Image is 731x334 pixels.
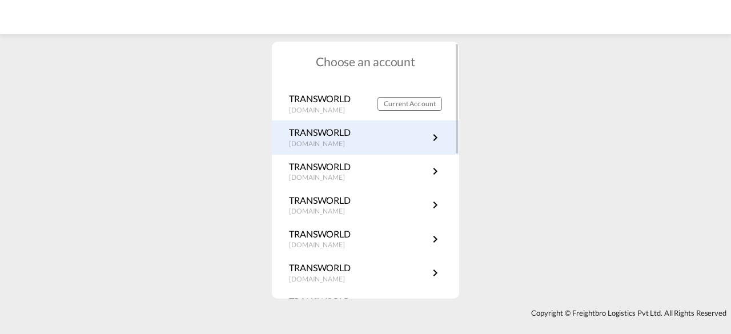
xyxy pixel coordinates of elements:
[428,232,442,246] md-icon: icon-chevron-right
[289,228,356,240] p: TRANSWORLD
[272,53,459,70] h1: Choose an account
[377,97,442,111] button: Current Account
[289,261,356,274] p: TRANSWORLD
[289,160,442,183] a: TRANSWORLD[DOMAIN_NAME]
[289,295,356,308] p: TRANSWORLD
[289,92,442,115] a: TRANSWORLD[DOMAIN_NAME] Current Account
[289,126,442,148] a: TRANSWORLD[DOMAIN_NAME]
[384,99,436,108] span: Current Account
[289,194,442,216] a: TRANSWORLD[DOMAIN_NAME]
[289,228,442,250] a: TRANSWORLD[DOMAIN_NAME]
[289,92,356,105] p: TRANSWORLD
[428,198,442,212] md-icon: icon-chevron-right
[428,266,442,280] md-icon: icon-chevron-right
[289,160,356,173] p: TRANSWORLD
[289,240,356,250] p: [DOMAIN_NAME]
[428,164,442,178] md-icon: icon-chevron-right
[289,261,442,284] a: TRANSWORLD[DOMAIN_NAME]
[289,194,356,207] p: TRANSWORLD
[289,106,356,115] p: [DOMAIN_NAME]
[428,131,442,144] md-icon: icon-chevron-right
[289,139,356,149] p: [DOMAIN_NAME]
[289,275,356,284] p: [DOMAIN_NAME]
[289,295,442,317] a: TRANSWORLD[DOMAIN_NAME]
[289,126,356,139] p: TRANSWORLD
[289,207,356,216] p: [DOMAIN_NAME]
[289,173,356,183] p: [DOMAIN_NAME]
